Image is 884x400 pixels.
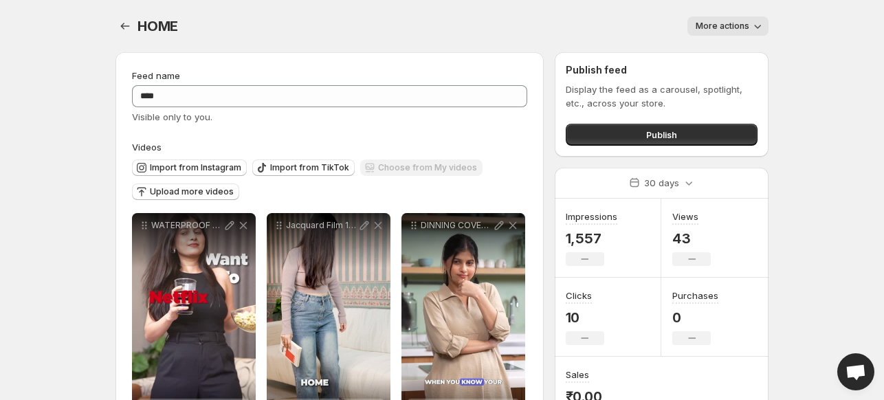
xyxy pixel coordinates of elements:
[566,309,604,326] p: 10
[672,210,698,223] h3: Views
[837,353,874,390] a: Open chat
[566,210,617,223] h3: Impressions
[566,289,592,302] h3: Clicks
[132,184,239,200] button: Upload more videos
[150,162,241,173] span: Import from Instagram
[421,220,492,231] p: DINNING COVER 1 FINAL
[150,186,234,197] span: Upload more videos
[566,124,758,146] button: Publish
[151,220,223,231] p: WATERPROOF MAT Film 1 final
[566,63,758,77] h2: Publish feed
[672,309,718,326] p: 0
[137,18,178,34] span: HOME
[286,220,357,231] p: Jacquard Film 1 Final
[132,70,180,81] span: Feed name
[566,230,617,247] p: 1,557
[644,176,679,190] p: 30 days
[132,159,247,176] button: Import from Instagram
[646,128,677,142] span: Publish
[566,82,758,110] p: Display the feed as a carousel, spotlight, etc., across your store.
[132,111,212,122] span: Visible only to you.
[270,162,349,173] span: Import from TikTok
[672,230,711,247] p: 43
[132,142,162,153] span: Videos
[672,289,718,302] h3: Purchases
[252,159,355,176] button: Import from TikTok
[687,16,769,36] button: More actions
[566,368,589,381] h3: Sales
[696,21,749,32] span: More actions
[115,16,135,36] button: Settings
